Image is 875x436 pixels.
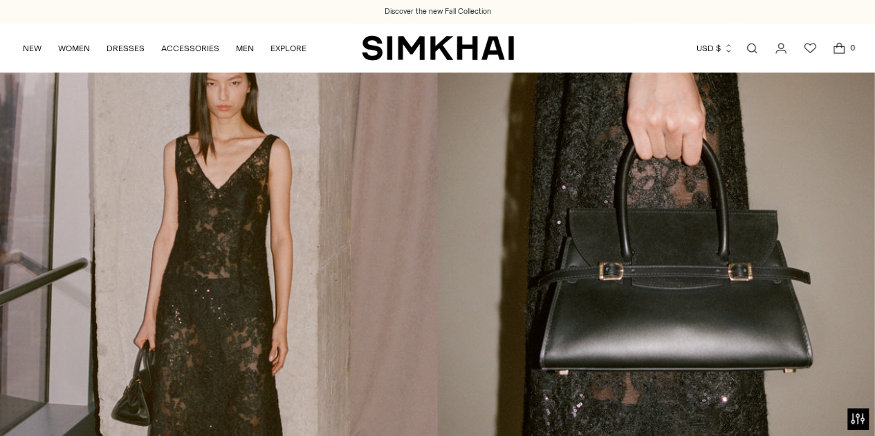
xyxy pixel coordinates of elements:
[846,41,858,54] span: 0
[270,33,306,64] a: EXPLORE
[385,6,491,17] a: Discover the new Fall Collection
[107,33,145,64] a: DRESSES
[236,33,254,64] a: MEN
[161,33,219,64] a: ACCESSORIES
[825,35,853,62] a: Open cart modal
[738,35,766,62] a: Open search modal
[697,33,733,64] button: USD $
[767,35,795,62] a: Go to the account page
[23,33,42,64] a: NEW
[362,35,514,61] a: SIMKHAI
[58,33,90,64] a: WOMEN
[796,35,824,62] a: Wishlist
